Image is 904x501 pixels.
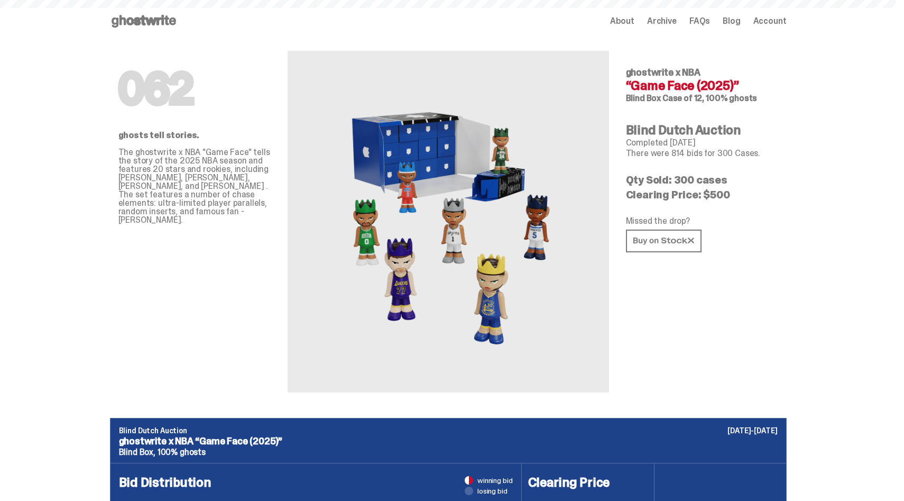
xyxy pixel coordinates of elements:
p: The ghostwrite x NBA "Game Face" tells the story of the 2025 NBA season and features 20 stars and... [118,148,271,224]
span: Case of 12, 100% ghosts [662,93,757,104]
h4: Clearing Price [528,476,648,489]
a: Blog [723,17,740,25]
span: losing bid [477,487,508,495]
h4: “Game Face (2025)” [626,79,778,92]
p: Blind Dutch Auction [119,427,778,434]
p: ghosts tell stories. [118,131,271,140]
a: FAQs [689,17,710,25]
a: Account [753,17,787,25]
p: Qty Sold: 300 cases [626,175,778,185]
p: ghostwrite x NBA “Game Face (2025)” [119,436,778,446]
a: Archive [647,17,677,25]
p: Completed [DATE] [626,139,778,147]
span: winning bid [477,477,512,484]
p: There were 814 bids for 300 Cases. [626,149,778,158]
span: ghostwrite x NBA [626,66,700,79]
p: Missed the drop? [626,217,778,225]
img: NBA&ldquo;Game Face (2025)&rdquo; [332,76,565,367]
span: Blind Box, [119,447,155,458]
p: Clearing Price: $500 [626,189,778,200]
p: [DATE]-[DATE] [727,427,777,434]
span: Blind Box [626,93,661,104]
a: About [610,17,634,25]
span: 100% ghosts [158,447,206,458]
h1: 062 [118,68,271,110]
h4: Blind Dutch Auction [626,124,778,136]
